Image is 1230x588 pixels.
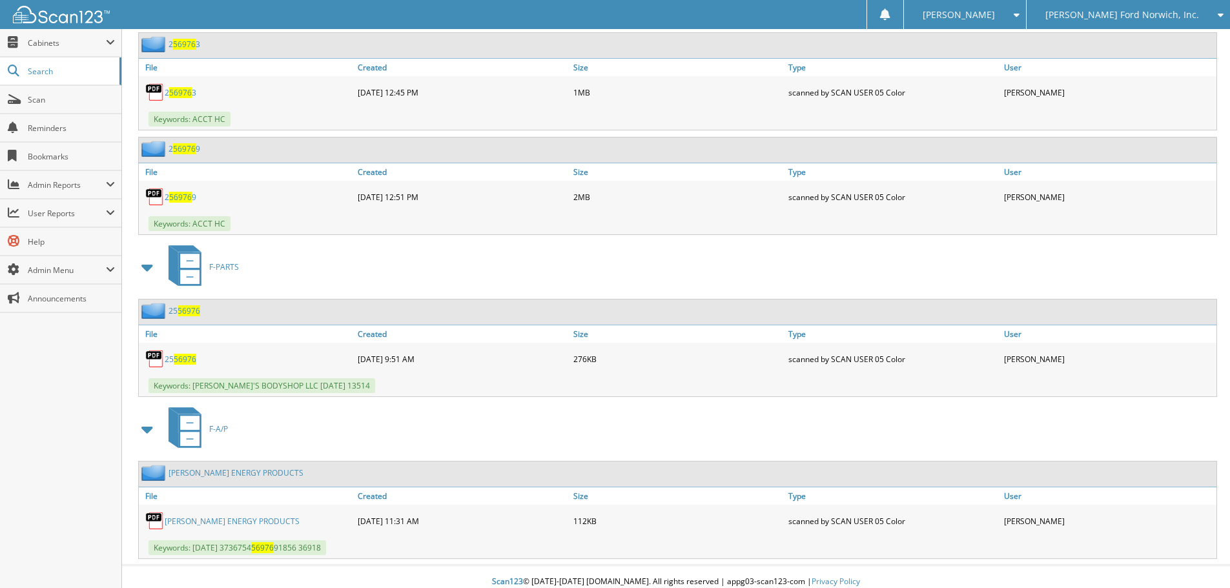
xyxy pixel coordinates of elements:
a: 2569763 [165,87,196,98]
a: [PERSON_NAME] ENERGY PRODUCTS [169,467,303,478]
img: PDF.png [145,83,165,102]
img: folder2.png [141,465,169,481]
div: 276KB [570,346,786,372]
a: User [1001,59,1216,76]
a: Privacy Policy [812,576,860,587]
div: [PERSON_NAME] [1001,184,1216,210]
img: PDF.png [145,511,165,531]
a: 2569763 [169,39,200,50]
a: 2556976 [165,354,196,365]
span: 56976 [251,542,274,553]
div: [PERSON_NAME] [1001,508,1216,534]
div: scanned by SCAN USER 05 Color [785,184,1001,210]
span: Admin Reports [28,179,106,190]
a: 2569769 [165,192,196,203]
span: Scan123 [492,576,523,587]
span: User Reports [28,208,106,219]
div: [DATE] 12:45 PM [354,79,570,105]
a: Type [785,325,1001,343]
a: 2569769 [169,143,200,154]
span: 56976 [169,192,192,203]
a: 2556976 [169,305,200,316]
img: scan123-logo-white.svg [13,6,110,23]
span: Search [28,66,113,77]
div: scanned by SCAN USER 05 Color [785,346,1001,372]
div: [DATE] 11:31 AM [354,508,570,534]
div: 112KB [570,508,786,534]
a: File [139,59,354,76]
a: F-PARTS [161,241,239,292]
span: F-PARTS [209,261,239,272]
img: PDF.png [145,349,165,369]
a: User [1001,487,1216,505]
img: folder2.png [141,36,169,52]
div: scanned by SCAN USER 05 Color [785,79,1001,105]
a: Type [785,163,1001,181]
span: Keywords: [DATE] 3736754 91856 36918 [149,540,326,555]
a: Size [570,487,786,505]
span: 56976 [169,87,192,98]
a: File [139,487,354,505]
span: F-A/P [209,423,228,434]
div: 1MB [570,79,786,105]
span: Keywords: [PERSON_NAME]'S BODYSHOP LLC [DATE] 13514 [149,378,375,393]
div: [PERSON_NAME] [1001,346,1216,372]
span: Keywords: ACCT HC [149,112,231,127]
img: PDF.png [145,187,165,207]
span: Help [28,236,115,247]
span: Bookmarks [28,151,115,162]
a: Size [570,325,786,343]
a: Size [570,59,786,76]
span: Scan [28,94,115,105]
span: [PERSON_NAME] [923,11,995,19]
div: [DATE] 12:51 PM [354,184,570,210]
a: Created [354,59,570,76]
div: [DATE] 9:51 AM [354,346,570,372]
a: Type [785,59,1001,76]
span: Announcements [28,293,115,304]
a: Created [354,325,570,343]
a: Created [354,163,570,181]
span: [PERSON_NAME] Ford Norwich, Inc. [1045,11,1199,19]
span: 56976 [174,354,196,365]
a: F-A/P [161,403,228,454]
span: 56976 [173,143,196,154]
a: File [139,325,354,343]
a: [PERSON_NAME] ENERGY PRODUCTS [165,516,300,527]
div: scanned by SCAN USER 05 Color [785,508,1001,534]
img: folder2.png [141,141,169,157]
img: folder2.png [141,303,169,319]
span: 56976 [173,39,196,50]
span: Keywords: ACCT HC [149,216,231,231]
a: Type [785,487,1001,505]
div: 2MB [570,184,786,210]
div: [PERSON_NAME] [1001,79,1216,105]
a: Created [354,487,570,505]
a: File [139,163,354,181]
span: Cabinets [28,37,106,48]
span: Admin Menu [28,265,106,276]
a: User [1001,325,1216,343]
span: Reminders [28,123,115,134]
a: Size [570,163,786,181]
span: 56976 [178,305,200,316]
iframe: Chat Widget [1165,526,1230,588]
a: User [1001,163,1216,181]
